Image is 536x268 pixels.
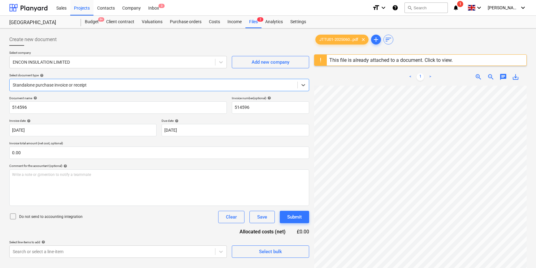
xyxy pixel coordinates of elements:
[287,16,310,28] a: Settings
[26,119,31,123] span: help
[81,16,102,28] a: Budget9+
[249,211,275,223] button: Save
[9,164,309,168] div: Comment for the accountant (optional)
[158,4,165,8] span: 3
[32,96,37,100] span: help
[329,57,453,63] div: This file is already attached to a document. Click to view.
[315,35,369,45] div: JTTU01-2025060...pdf
[166,16,205,28] a: Purchase orders
[316,37,362,42] span: JTTU01-2025060...pdf
[505,238,536,268] iframe: Chat Widget
[266,96,271,100] span: help
[162,124,309,136] input: Due date not specified
[229,228,296,235] div: Allocated costs (net)
[417,73,424,81] a: Page 1 is your current page
[252,58,289,66] div: Add new company
[296,228,309,235] div: £0.00
[257,17,263,22] span: 2
[392,4,398,11] i: Knowledge base
[488,5,519,10] span: [PERSON_NAME]
[98,17,104,22] span: 9+
[232,56,309,68] button: Add new company
[287,213,302,221] div: Submit
[224,16,245,28] a: Income
[499,73,507,81] span: chat
[9,240,227,244] div: Select line-items to add
[205,16,224,28] a: Costs
[280,211,309,223] button: Submit
[262,16,287,28] a: Analytics
[40,240,45,244] span: help
[81,16,102,28] div: Budget
[9,147,309,159] input: Invoice total amount (net cost, optional)
[218,211,244,223] button: Clear
[9,141,309,147] p: Invoice total amount (net cost, optional)
[9,19,74,26] div: [GEOGRAPHIC_DATA]
[232,96,309,100] div: Invoice number (optional)
[232,101,309,114] input: Invoice number
[426,73,434,81] a: Next page
[380,4,387,11] i: keyboard_arrow_down
[62,164,67,168] span: help
[174,119,179,123] span: help
[453,4,459,11] i: notifications
[9,124,157,136] input: Invoice date not specified
[245,16,262,28] a: Files2
[475,73,482,81] span: zoom_in
[138,16,166,28] a: Valuations
[9,73,309,77] div: Select document type
[372,36,380,43] span: add
[259,248,282,256] div: Select bulk
[9,51,227,56] p: Select company
[9,101,227,114] input: Document name
[102,16,138,28] a: Client contract
[457,1,463,7] span: 1
[372,4,380,11] i: format_size
[385,36,392,43] span: sort
[9,96,227,100] div: Document name
[9,36,57,43] span: Create new document
[404,2,448,13] button: Search
[475,4,483,11] i: keyboard_arrow_down
[162,119,309,123] div: Due date
[39,74,44,77] span: help
[512,73,519,81] span: save_alt
[257,213,267,221] div: Save
[232,245,309,258] button: Select bulk
[245,16,262,28] div: Files
[407,5,412,10] span: search
[519,4,527,11] i: keyboard_arrow_down
[226,213,237,221] div: Clear
[9,119,157,123] div: Invoice date
[360,36,367,43] span: clear
[487,73,495,81] span: zoom_out
[19,214,83,219] p: Do not send to accounting integration
[407,73,414,81] a: Previous page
